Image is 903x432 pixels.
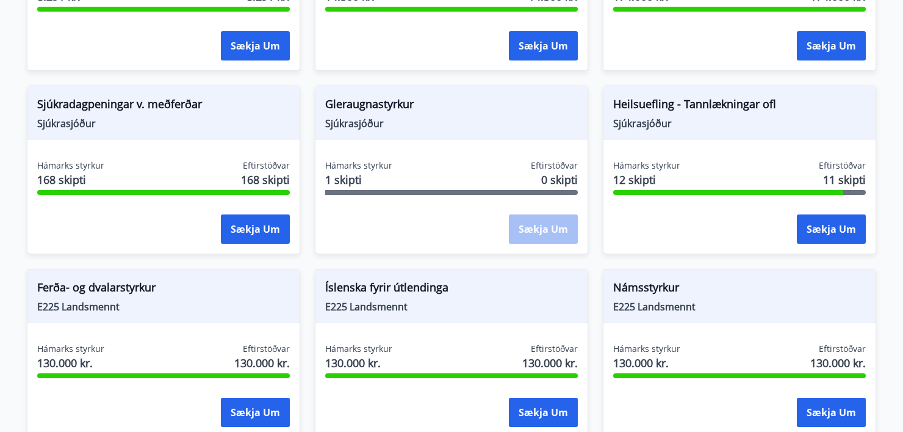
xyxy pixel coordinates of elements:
span: Hámarks styrkur [37,159,104,172]
span: 130.000 kr. [810,355,866,371]
button: Sækja um [221,214,290,244]
span: Sjúkrasjóður [37,117,290,130]
span: Íslenska fyrir útlendinga [325,279,578,300]
button: Sækja um [221,31,290,60]
button: Sækja um [797,214,866,244]
span: Námsstyrkur [613,279,866,300]
button: Sækja um [797,398,866,427]
span: Eftirstöðvar [243,343,290,355]
button: Sækja um [509,31,578,60]
span: Sjúkrasjóður [613,117,866,130]
span: Sjúkrasjóður [325,117,578,130]
button: Sækja um [509,398,578,427]
span: 130.000 kr. [613,355,680,371]
span: Eftirstöðvar [819,159,866,172]
span: 1 skipti [325,172,392,188]
span: Eftirstöðvar [531,343,578,355]
span: 130.000 kr. [37,355,104,371]
span: 11 skipti [823,172,866,188]
span: 130.000 kr. [325,355,392,371]
span: Hámarks styrkur [325,343,392,355]
span: Heilsuefling - Tannlækningar ofl [613,96,866,117]
span: Sjúkradagpeningar v. meðferðar [37,96,290,117]
span: E225 Landsmennt [37,300,290,313]
span: E225 Landsmennt [613,300,866,313]
span: 130.000 kr. [522,355,578,371]
span: Hámarks styrkur [613,343,680,355]
span: Hámarks styrkur [613,159,680,172]
span: 130.000 kr. [234,355,290,371]
span: Hámarks styrkur [325,159,392,172]
span: Ferða- og dvalarstyrkur [37,279,290,300]
span: 168 skipti [241,172,290,188]
span: Gleraugnastyrkur [325,96,578,117]
span: 0 skipti [541,172,578,188]
span: Eftirstöðvar [531,159,578,172]
span: Eftirstöðvar [819,343,866,355]
span: Hámarks styrkur [37,343,104,355]
span: Eftirstöðvar [243,159,290,172]
button: Sækja um [221,398,290,427]
span: E225 Landsmennt [325,300,578,313]
span: 168 skipti [37,172,104,188]
button: Sækja um [797,31,866,60]
span: 12 skipti [613,172,680,188]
